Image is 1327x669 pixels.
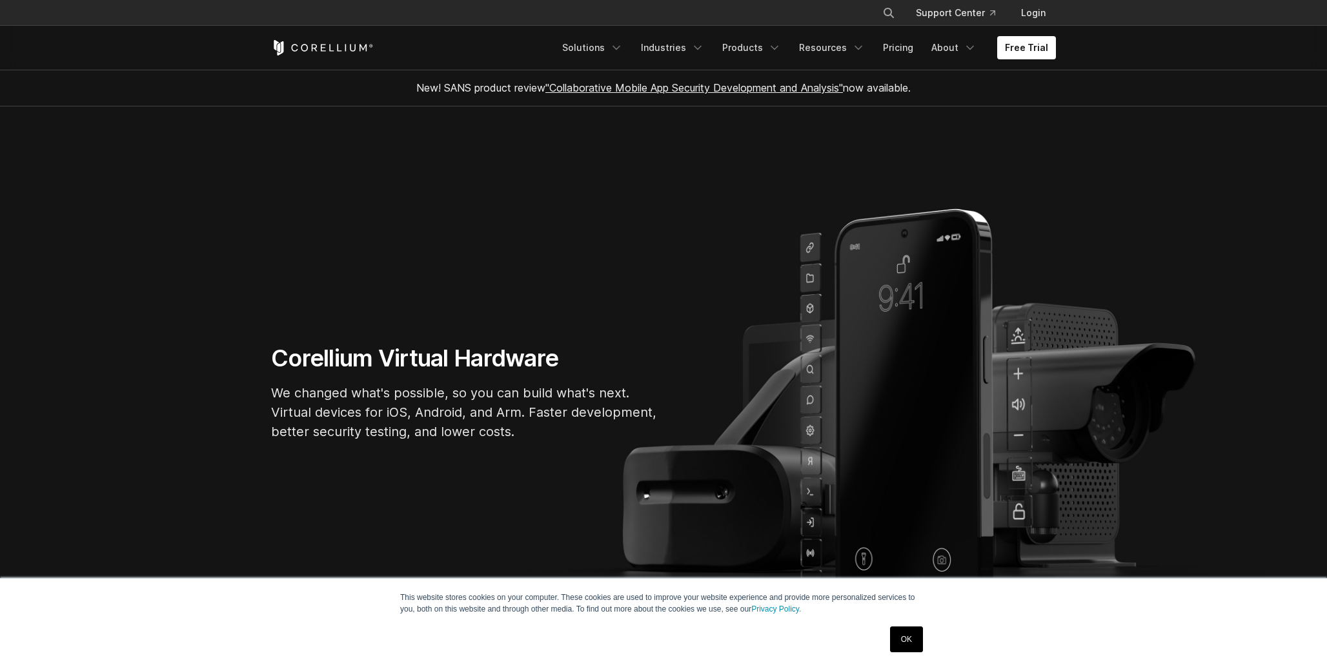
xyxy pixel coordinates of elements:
span: New! SANS product review now available. [416,81,911,94]
a: Support Center [906,1,1006,25]
div: Navigation Menu [867,1,1056,25]
p: This website stores cookies on your computer. These cookies are used to improve your website expe... [400,592,927,615]
a: Free Trial [997,36,1056,59]
a: OK [890,626,923,652]
a: Corellium Home [271,40,374,55]
a: "Collaborative Mobile App Security Development and Analysis" [545,81,843,94]
a: Industries [633,36,712,59]
a: Solutions [554,36,631,59]
h1: Corellium Virtual Hardware [271,344,658,373]
button: Search [877,1,900,25]
a: Resources [791,36,873,59]
div: Navigation Menu [554,36,1056,59]
a: About [924,36,984,59]
a: Privacy Policy. [751,604,801,614]
p: We changed what's possible, so you can build what's next. Virtual devices for iOS, Android, and A... [271,383,658,441]
a: Login [1011,1,1056,25]
a: Pricing [875,36,921,59]
a: Products [714,36,789,59]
